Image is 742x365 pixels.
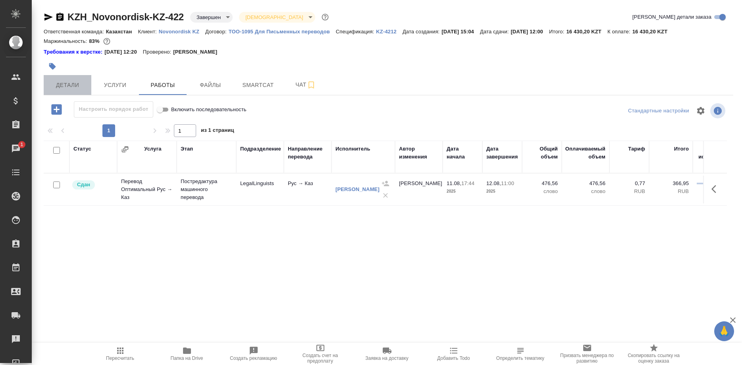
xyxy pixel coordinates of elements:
p: Маржинальность: [44,38,89,44]
div: Общий объем [526,145,558,161]
p: Постредактура машинного перевода [181,178,232,201]
p: Казахстан [106,29,138,35]
p: RUB [613,187,645,195]
div: Менеджер проверил работу исполнителя, передает ее на следующий этап [71,180,113,190]
p: Novonordisk KZ [159,29,205,35]
td: Рус → Каз [284,176,331,203]
p: 11.08, [447,180,461,186]
p: 476,56 [526,180,558,187]
span: [PERSON_NAME] детали заказа [632,13,711,21]
span: Файлы [191,80,229,90]
svg: Подписаться [306,80,316,90]
div: Автор изменения [399,145,439,161]
a: ТОО-1095 Для Письменных переводов [229,28,336,35]
button: Доп статусы указывают на важность/срочность заказа [320,12,330,22]
span: Smartcat [239,80,277,90]
p: слово [526,187,558,195]
p: Дата сдачи: [480,29,511,35]
div: Подразделение [240,145,281,153]
div: Исполнитель [335,145,370,153]
div: Итого [674,145,689,153]
p: Дата создания: [403,29,441,35]
p: 12.08, [486,180,501,186]
a: [PERSON_NAME] [335,186,380,192]
p: 17:44 [461,180,474,186]
div: Завершен [239,12,315,23]
span: Работы [144,80,182,90]
p: 16 430,20 KZT [566,29,607,35]
span: Настроить таблицу [691,101,710,120]
span: Услуги [96,80,134,90]
div: split button [626,105,691,117]
td: [PERSON_NAME] [395,176,443,203]
p: К оплате: [607,29,632,35]
button: Здесь прячутся важные кнопки [707,180,726,199]
p: KZ-4212 [376,29,403,35]
a: 1 [2,139,30,158]
button: Скопировать ссылку [55,12,65,22]
span: из 1 страниц [201,126,234,137]
p: 366,95 [653,180,689,187]
div: Прогресс исполнителя в SC [697,145,732,169]
div: Оплачиваемый объем [565,145,605,161]
div: Статус [73,145,91,153]
button: Скопировать ссылку для ЯМессенджера [44,12,53,22]
span: Чат [287,80,325,90]
div: Завершен [190,12,233,23]
span: Детали [48,80,87,90]
p: Клиент: [138,29,158,35]
span: 1 [15,141,28,149]
div: Дата завершения [486,145,518,161]
a: KZ-4212 [376,28,403,35]
p: [DATE] 12:00 [511,29,549,35]
button: Добавить работу [46,101,67,118]
p: 16 430,20 KZT [632,29,674,35]
div: Услуга [144,145,161,153]
p: 83% [89,38,101,44]
p: [PERSON_NAME] [173,48,223,56]
button: Завершен [194,14,223,21]
p: Итого: [549,29,566,35]
button: Сгруппировать [121,145,129,153]
p: Спецификация: [336,29,376,35]
span: Включить последовательность [171,106,247,114]
span: 🙏 [717,323,731,340]
div: Тариф [628,145,645,153]
p: [DATE] 12:20 [104,48,143,56]
a: Требования к верстке: [44,48,104,56]
p: 11:00 [501,180,514,186]
span: Посмотреть информацию [710,103,727,118]
p: 2025 [447,187,478,195]
button: 🙏 [714,321,734,341]
p: Договор: [205,29,229,35]
td: Перевод Оптимальный Рус → Каз [117,174,177,205]
td: LegalLinguists [236,176,284,203]
p: RUB [653,187,689,195]
button: Добавить тэг [44,58,61,75]
div: Дата начала [447,145,478,161]
p: [DATE] 15:04 [441,29,480,35]
p: 476,56 [566,180,605,187]
a: KZH_Novonordisk-KZ-422 [67,12,184,22]
p: 0,77 [613,180,645,187]
p: 2025 [486,187,518,195]
button: [DEMOGRAPHIC_DATA] [243,14,305,21]
button: 366.95 RUB; [102,36,112,46]
p: слово [566,187,605,195]
div: Этап [181,145,193,153]
div: Направление перевода [288,145,328,161]
p: Ответственная команда: [44,29,106,35]
p: Проверено: [143,48,173,56]
p: ТОО-1095 Для Письменных переводов [229,29,336,35]
a: Novonordisk KZ [159,28,205,35]
p: Сдан [77,181,90,189]
div: Нажми, чтобы открыть папку с инструкцией [44,48,104,56]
